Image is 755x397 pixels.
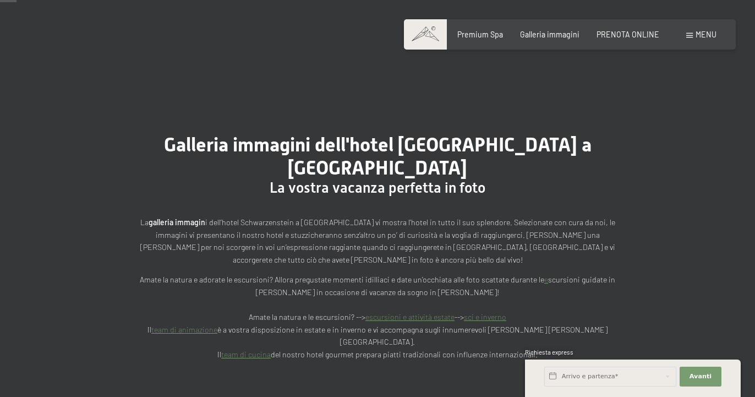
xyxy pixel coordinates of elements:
[690,372,712,381] span: Avanti
[680,367,721,387] button: Avanti
[525,349,573,356] span: Richiesta express
[221,350,271,359] a: team di cucina
[149,217,205,227] strong: galleria immagin
[135,274,620,361] p: Amate la natura e adorate le escursioni? Allora pregustate momenti idilliaci e date un’occhiata a...
[696,30,716,39] span: Menu
[457,30,503,39] a: Premium Spa
[270,180,485,196] span: La vostra vacanza perfetta in foto
[151,325,217,334] a: team di animazione
[164,133,592,179] span: Galleria immagini dell'hotel [GEOGRAPHIC_DATA] a [GEOGRAPHIC_DATA]
[520,30,579,39] a: Galleria immagini
[544,275,548,284] a: e
[464,312,506,322] a: sci e inverno
[135,216,620,266] p: La i dell’hotel Schwarzenstein a [GEOGRAPHIC_DATA] vi mostra l’hotel in tutto il suo splendore. S...
[365,312,455,322] a: escursioni e attività estate
[597,30,659,39] a: PRENOTA ONLINE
